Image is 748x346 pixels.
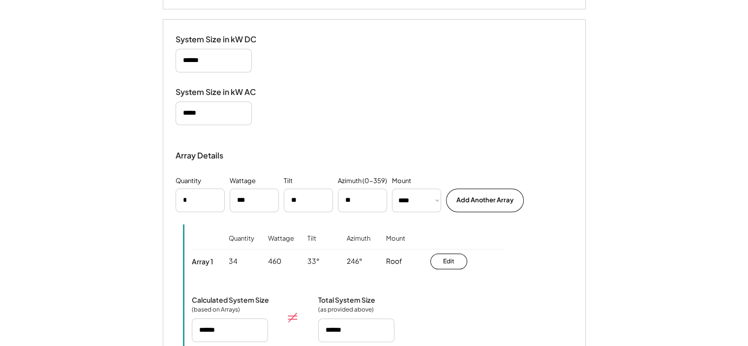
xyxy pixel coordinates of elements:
[386,256,402,266] div: Roof
[318,306,374,314] div: (as provided above)
[318,295,375,304] div: Total System Size
[268,256,281,266] div: 460
[430,253,467,269] button: Edit
[176,34,274,45] div: System Size in kW DC
[347,234,370,256] div: Azimuth
[338,176,387,186] div: Azimuth (0-359)
[307,234,316,256] div: Tilt
[176,176,201,186] div: Quantity
[192,306,241,314] div: (based on Arrays)
[229,256,238,266] div: 34
[192,295,269,304] div: Calculated System Size
[307,256,320,266] div: 33°
[268,234,294,256] div: Wattage
[284,176,293,186] div: Tilt
[386,234,405,256] div: Mount
[176,150,225,161] div: Array Details
[446,189,524,212] button: Add Another Array
[229,234,254,256] div: Quantity
[192,257,213,266] div: Array 1
[230,176,256,186] div: Wattage
[347,256,362,266] div: 246°
[392,176,411,186] div: Mount
[176,87,274,97] div: System Size in kW AC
